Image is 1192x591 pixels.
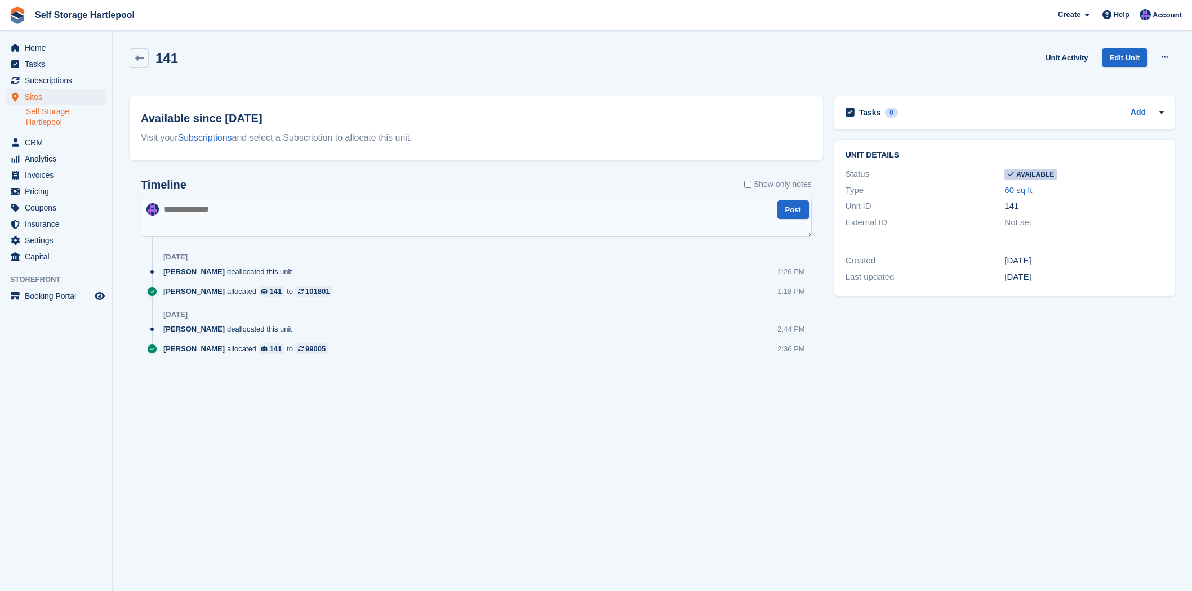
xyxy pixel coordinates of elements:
[163,286,338,297] div: allocated to
[25,183,92,199] span: Pricing
[6,40,106,56] a: menu
[163,324,225,334] span: [PERSON_NAME]
[25,232,92,248] span: Settings
[25,73,92,88] span: Subscriptions
[25,151,92,167] span: Analytics
[163,266,297,277] div: deallocated this unit
[141,131,812,145] div: Visit your and select a Subscription to allocate this unit.
[1153,10,1182,21] span: Account
[305,343,326,354] div: 99005
[270,343,282,354] div: 141
[6,249,106,265] a: menu
[846,200,1005,213] div: Unit ID
[259,286,284,297] a: 141
[141,110,812,127] h2: Available since [DATE]
[6,73,106,88] a: menu
[26,106,106,128] a: Self Storage Hartlepool
[6,167,106,183] a: menu
[305,286,330,297] div: 101801
[859,108,881,118] h2: Tasks
[846,184,1005,197] div: Type
[163,343,225,354] span: [PERSON_NAME]
[6,56,106,72] a: menu
[1004,200,1164,213] div: 141
[295,286,332,297] a: 101801
[1004,254,1164,267] div: [DATE]
[6,200,106,216] a: menu
[25,89,92,105] span: Sites
[25,200,92,216] span: Coupons
[6,89,106,105] a: menu
[178,133,232,142] a: Subscriptions
[163,266,225,277] span: [PERSON_NAME]
[1041,48,1092,67] a: Unit Activity
[155,51,178,66] h2: 141
[846,216,1005,229] div: External ID
[777,266,804,277] div: 1:26 PM
[1140,9,1151,20] img: Sean Wood
[6,288,106,304] a: menu
[1004,271,1164,284] div: [DATE]
[163,343,334,354] div: allocated to
[6,183,106,199] a: menu
[141,178,186,191] h2: Timeline
[30,6,139,24] a: Self Storage Hartlepool
[744,178,812,190] label: Show only notes
[25,56,92,72] span: Tasks
[93,289,106,303] a: Preview store
[1004,169,1057,180] span: Available
[846,151,1164,160] h2: Unit details
[25,135,92,150] span: CRM
[777,200,809,219] button: Post
[6,151,106,167] a: menu
[885,108,898,118] div: 0
[295,343,328,354] a: 99005
[6,232,106,248] a: menu
[9,7,26,24] img: stora-icon-8386f47178a22dfd0bd8f6a31ec36ba5ce8667c1dd55bd0f319d3a0aa187defe.svg
[163,324,297,334] div: deallocated this unit
[777,286,804,297] div: 1:18 PM
[163,310,188,319] div: [DATE]
[777,343,804,354] div: 2:36 PM
[163,253,188,262] div: [DATE]
[1102,48,1147,67] a: Edit Unit
[25,288,92,304] span: Booking Portal
[163,286,225,297] span: [PERSON_NAME]
[1004,185,1032,195] a: 60 sq ft
[10,274,112,285] span: Storefront
[744,178,751,190] input: Show only notes
[25,249,92,265] span: Capital
[25,216,92,232] span: Insurance
[846,254,1005,267] div: Created
[25,167,92,183] span: Invoices
[259,343,284,354] a: 141
[146,203,159,216] img: Sean Wood
[1004,216,1164,229] div: Not set
[25,40,92,56] span: Home
[6,216,106,232] a: menu
[6,135,106,150] a: menu
[1114,9,1129,20] span: Help
[270,286,282,297] div: 141
[846,168,1005,181] div: Status
[1131,106,1146,119] a: Add
[1058,9,1080,20] span: Create
[846,271,1005,284] div: Last updated
[777,324,804,334] div: 2:44 PM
